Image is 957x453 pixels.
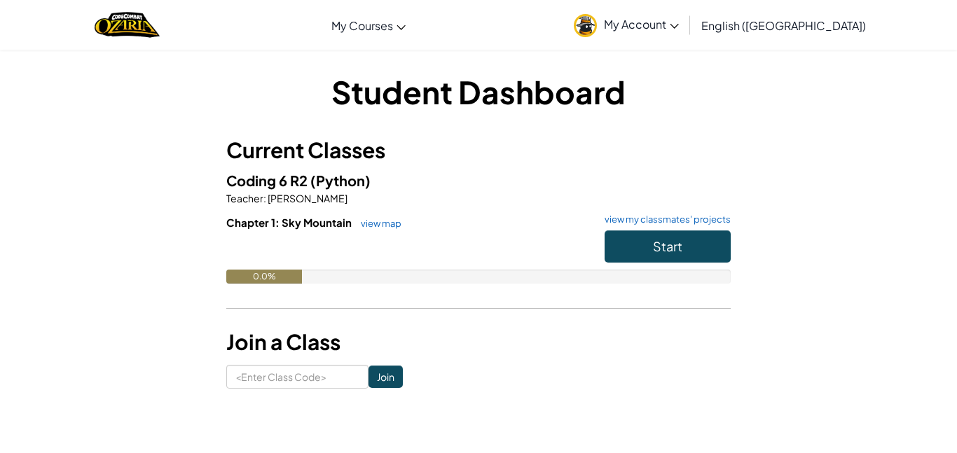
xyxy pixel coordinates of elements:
[226,326,731,358] h3: Join a Class
[598,215,731,224] a: view my classmates' projects
[653,238,682,254] span: Start
[226,216,354,229] span: Chapter 1: Sky Mountain
[310,172,371,189] span: (Python)
[95,11,160,39] img: Home
[605,230,731,263] button: Start
[226,134,731,166] h3: Current Classes
[95,11,160,39] a: Ozaria by CodeCombat logo
[701,18,866,33] span: English ([GEOGRAPHIC_DATA])
[331,18,393,33] span: My Courses
[226,270,302,284] div: 0.0%
[574,14,597,37] img: avatar
[324,6,413,44] a: My Courses
[567,3,686,47] a: My Account
[226,192,263,204] span: Teacher
[354,218,401,229] a: view map
[226,365,369,389] input: <Enter Class Code>
[226,172,310,189] span: Coding 6 R2
[369,365,403,388] input: Join
[226,70,731,113] h1: Student Dashboard
[604,17,679,32] span: My Account
[263,192,266,204] span: :
[694,6,873,44] a: English ([GEOGRAPHIC_DATA])
[266,192,347,204] span: [PERSON_NAME]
